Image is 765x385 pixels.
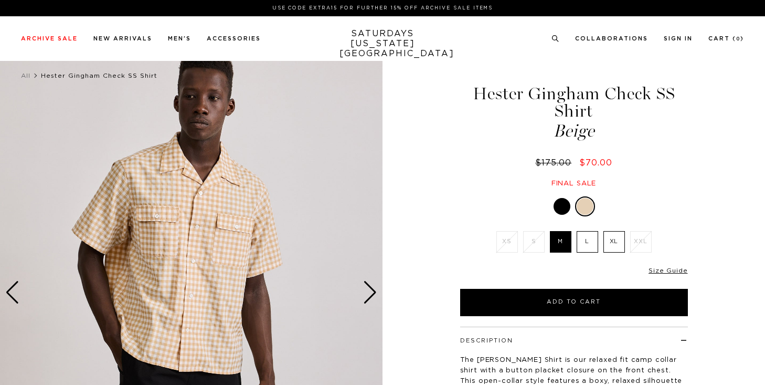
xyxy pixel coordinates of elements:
[93,36,152,41] a: New Arrivals
[168,36,191,41] a: Men's
[363,281,377,304] div: Next slide
[460,338,513,344] button: Description
[41,72,157,79] span: Hester Gingham Check SS Shirt
[579,159,612,167] span: $70.00
[460,289,688,316] button: Add to Cart
[649,267,687,274] a: Size Guide
[535,159,576,167] del: $175.00
[603,231,625,253] label: XL
[21,36,78,41] a: Archive Sale
[5,281,19,304] div: Previous slide
[459,122,689,140] span: Beige
[664,36,693,41] a: Sign In
[459,85,689,140] h1: Hester Gingham Check SS Shirt
[207,36,261,41] a: Accessories
[736,37,740,41] small: 0
[550,231,571,253] label: M
[25,4,740,12] p: Use Code EXTRA15 for Further 15% Off Archive Sale Items
[575,36,648,41] a: Collaborations
[339,29,426,59] a: SATURDAYS[US_STATE][GEOGRAPHIC_DATA]
[459,179,689,188] div: Final sale
[577,231,598,253] label: L
[21,72,30,79] a: All
[708,36,744,41] a: Cart (0)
